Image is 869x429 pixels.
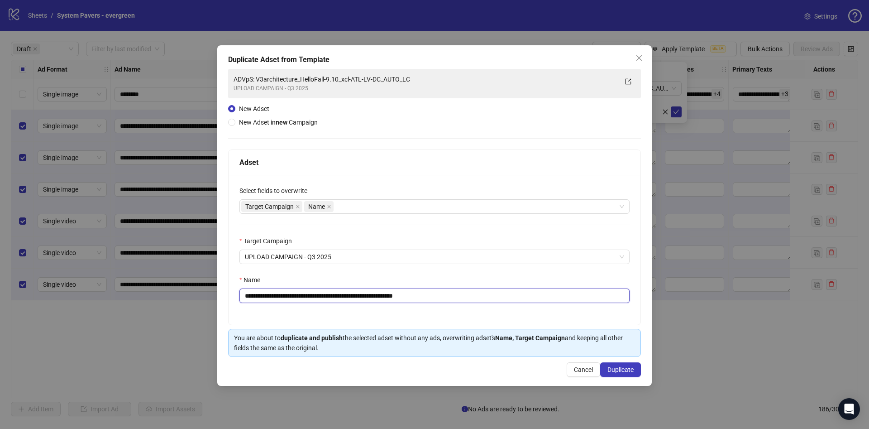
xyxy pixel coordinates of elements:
label: Target Campaign [239,236,298,246]
span: close [635,54,643,62]
span: New Adset in Campaign [239,119,318,126]
div: Duplicate Adset from Template [228,54,641,65]
strong: duplicate and publish [281,334,343,342]
span: Target Campaign [241,201,302,212]
span: close [327,204,331,209]
div: Open Intercom Messenger [838,398,860,420]
span: Name [308,202,325,212]
span: export [625,78,631,85]
strong: Name, Target Campaign [495,334,565,342]
label: Name [239,275,266,285]
strong: new [276,119,287,126]
div: You are about to the selected adset without any ads, overwriting adset's and keeping all other fi... [234,333,635,353]
div: UPLOAD CAMPAIGN - Q3 2025 [234,84,617,93]
span: Name [304,201,334,212]
button: Cancel [567,362,600,377]
div: ADVpS: V3architecture_HelloFall-9.10_xcl-ATL-LV-DC_AUTO_LC [234,74,617,84]
span: Duplicate [607,366,634,373]
button: Duplicate [600,362,641,377]
span: Cancel [574,366,593,373]
span: Target Campaign [245,202,294,212]
span: UPLOAD CAMPAIGN - Q3 2025 [245,250,624,264]
span: New Adset [239,105,269,112]
span: close [296,204,300,209]
input: Name [239,289,630,303]
label: Select fields to overwrite [239,186,313,196]
div: Adset [239,157,630,168]
button: Close [632,51,646,65]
